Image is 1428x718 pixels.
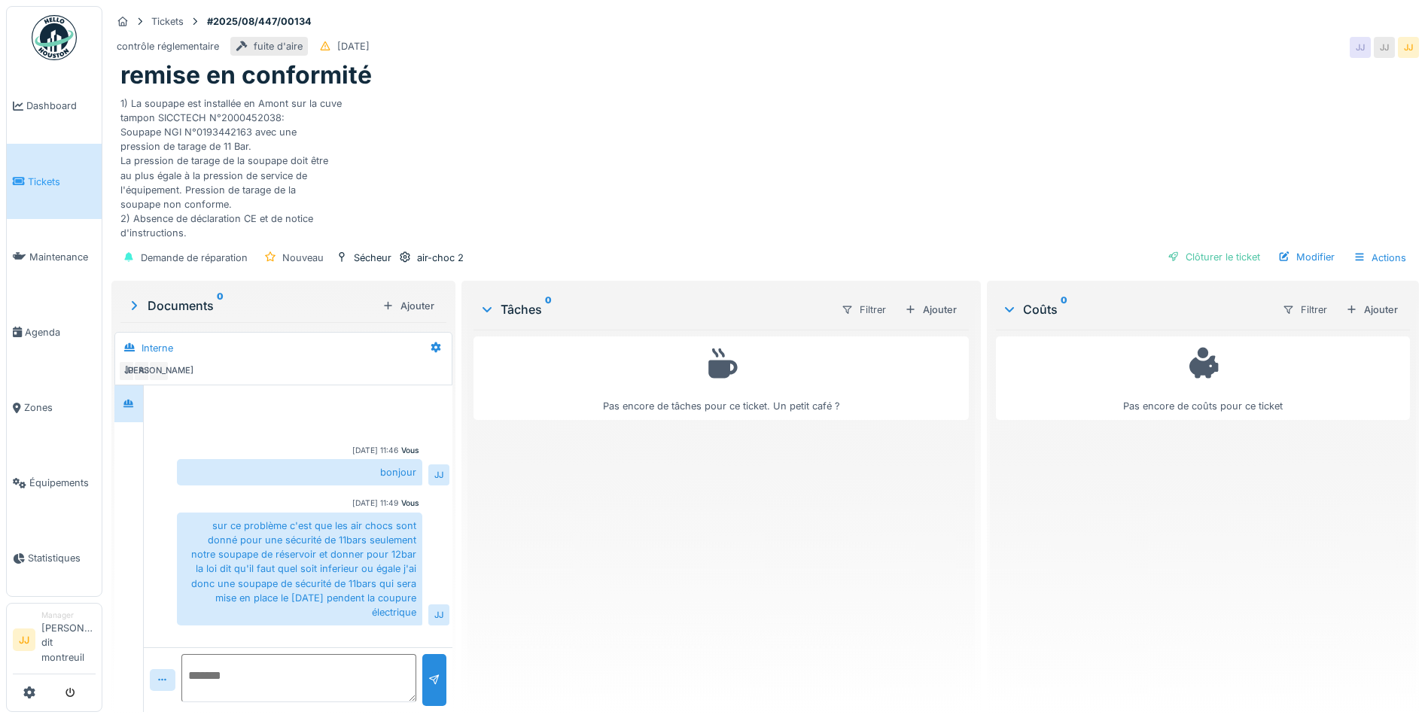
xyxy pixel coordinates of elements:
div: Clôturer le ticket [1162,247,1266,267]
div: Pas encore de tâches pour ce ticket. Un petit café ? [483,343,959,413]
span: Équipements [29,476,96,490]
div: JJ [428,604,449,625]
div: Sécheur [354,251,391,265]
a: Maintenance [7,219,102,294]
div: [DATE] [337,39,370,53]
div: JJ [118,361,139,382]
div: Tâches [480,300,829,318]
img: Badge_color-CXgf-gQk.svg [32,15,77,60]
a: Zones [7,370,102,446]
div: Actions [1347,247,1413,269]
div: AJ [133,361,154,382]
li: [PERSON_NAME] dit montreuil [41,610,96,671]
sup: 0 [545,300,552,318]
div: air-choc 2 [417,251,464,265]
span: Agenda [25,325,96,339]
a: Dashboard [7,68,102,144]
span: Dashboard [26,99,96,113]
div: Coûts [1002,300,1270,318]
sup: 0 [1061,300,1067,318]
div: Ajouter [376,296,440,316]
a: Équipements [7,446,102,521]
a: Tickets [7,144,102,219]
div: [DATE] 11:49 [352,497,398,509]
div: 1) La soupape est installée en Amont sur la cuve tampon SICCTECH N°2000452038: Soupape NGI N°0193... [120,90,1410,241]
span: Maintenance [29,250,96,264]
div: Filtrer [835,299,893,321]
div: sur ce problème c'est que les air chocs sont donné pour une sécurité de 11bars seulement notre so... [177,513,422,625]
div: JJ [1374,37,1395,58]
div: Ajouter [1340,300,1404,320]
div: Vous [401,497,419,509]
strong: #2025/08/447/00134 [201,14,318,29]
div: bonjour [177,459,422,485]
a: Statistiques [7,521,102,596]
div: Ajouter [899,300,963,320]
div: JJ [1398,37,1419,58]
div: [PERSON_NAME] [148,361,169,382]
span: Zones [24,400,96,415]
div: JJ [1350,37,1371,58]
li: JJ [13,628,35,651]
div: Modifier [1272,247,1341,267]
a: JJ Manager[PERSON_NAME] dit montreuil [13,610,96,674]
div: Demande de réparation [141,251,248,265]
div: Tickets [151,14,184,29]
div: Manager [41,610,96,621]
span: Statistiques [28,551,96,565]
span: Tickets [28,175,96,189]
div: Filtrer [1276,299,1334,321]
sup: 0 [217,297,224,315]
div: Interne [142,341,173,355]
div: fuite d'aire [254,39,303,53]
div: contrôle réglementaire [117,39,219,53]
a: Agenda [7,294,102,370]
div: Vous [401,445,419,456]
div: Documents [126,297,376,315]
div: JJ [428,464,449,485]
div: [DATE] 11:46 [352,445,398,456]
div: Nouveau [282,251,324,265]
div: Pas encore de coûts pour ce ticket [1006,343,1400,413]
h1: remise en conformité [120,61,372,90]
